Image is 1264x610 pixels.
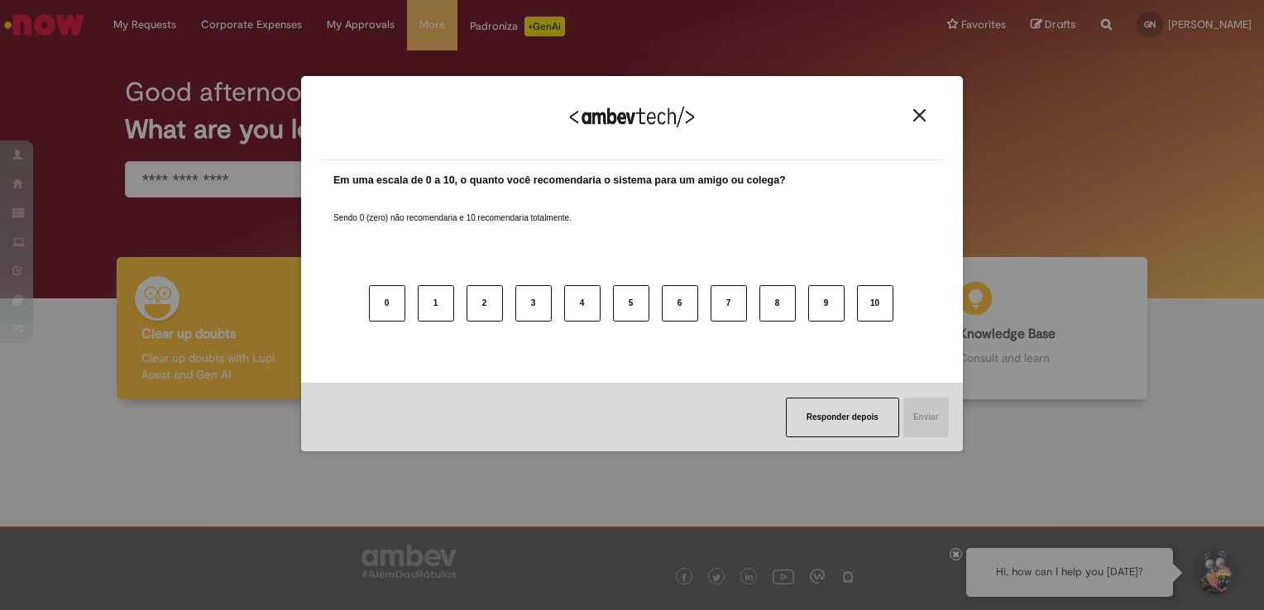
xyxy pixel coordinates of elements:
button: 8 [759,285,796,322]
button: 5 [613,285,649,322]
button: 2 [467,285,503,322]
button: 9 [808,285,845,322]
button: 10 [857,285,893,322]
label: Em uma escala de 0 a 10, o quanto você recomendaria o sistema para um amigo ou colega? [333,173,786,188]
img: Logo Ambevtech [570,107,694,127]
label: Sendo 0 (zero) não recomendaria e 10 recomendaria totalmente. [333,193,572,224]
button: 4 [564,285,601,322]
button: 3 [515,285,552,322]
button: 0 [369,285,405,322]
button: Responder depois [786,398,899,437]
button: 7 [711,285,747,322]
button: 1 [418,285,454,322]
button: Close [908,108,931,122]
img: Close [913,109,926,122]
button: 6 [662,285,698,322]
